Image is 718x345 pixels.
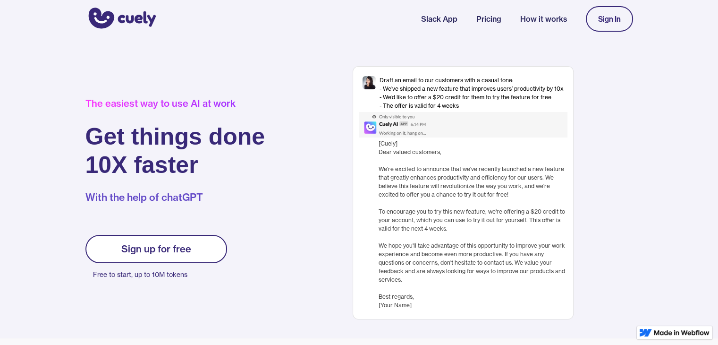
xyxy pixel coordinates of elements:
[421,13,457,25] a: Slack App
[654,330,710,336] img: Made in Webflow
[85,1,156,36] a: home
[598,15,621,23] div: Sign In
[476,13,501,25] a: Pricing
[121,243,191,255] div: Sign up for free
[520,13,567,25] a: How it works
[85,190,265,205] p: With the help of chatGPT
[380,76,564,110] div: Draft an email to our customers with a casual tone: - We’ve shipped a new feature that improves u...
[85,122,265,179] h1: Get things done 10X faster
[379,139,567,310] div: [Cuely] Dear valued customers, ‍ We're excited to announce that we've recently launched a new fea...
[85,235,227,263] a: Sign up for free
[586,6,633,32] a: Sign In
[85,98,265,109] div: The easiest way to use AI at work
[93,268,227,281] p: Free to start, up to 10M tokens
